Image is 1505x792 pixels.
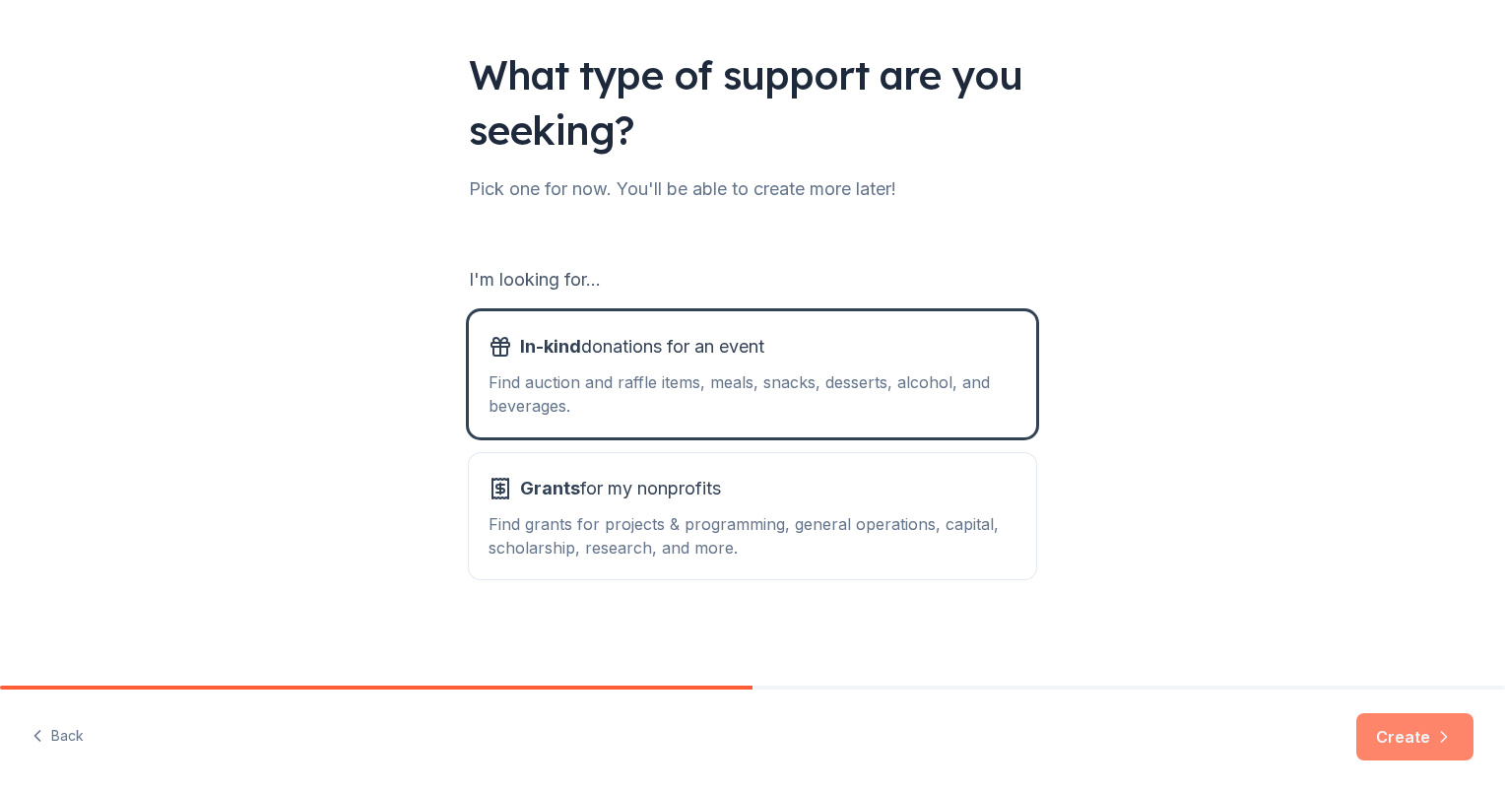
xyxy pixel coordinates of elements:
span: Grants [520,478,580,498]
div: Find auction and raffle items, meals, snacks, desserts, alcohol, and beverages. [489,370,1016,418]
span: donations for an event [520,331,764,363]
div: I'm looking for... [469,264,1036,296]
div: Pick one for now. You'll be able to create more later! [469,173,1036,205]
div: Find grants for projects & programming, general operations, capital, scholarship, research, and m... [489,512,1016,560]
button: Grantsfor my nonprofitsFind grants for projects & programming, general operations, capital, schol... [469,453,1036,579]
span: for my nonprofits [520,473,721,504]
button: In-kinddonations for an eventFind auction and raffle items, meals, snacks, desserts, alcohol, and... [469,311,1036,437]
div: What type of support are you seeking? [469,47,1036,158]
button: Back [32,716,84,758]
button: Create [1356,713,1473,760]
span: In-kind [520,336,581,357]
